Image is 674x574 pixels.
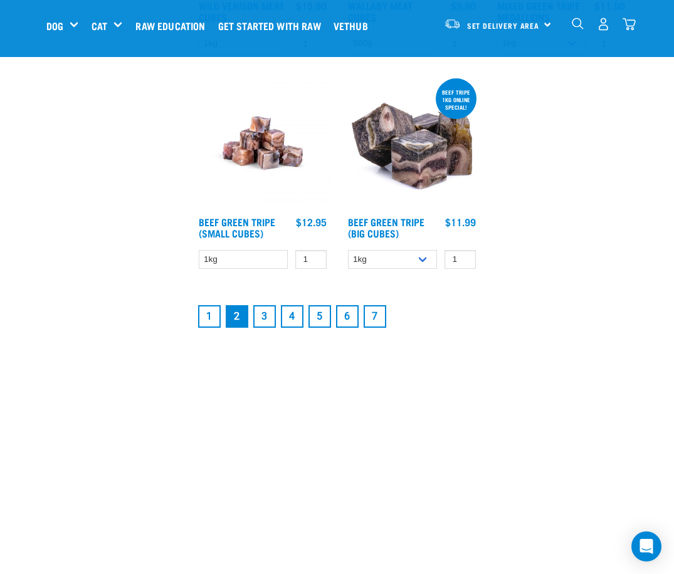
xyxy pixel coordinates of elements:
span: Set Delivery Area [467,23,540,28]
div: Beef tripe 1kg online special! [436,83,477,117]
img: van-moving.png [444,18,461,29]
a: Goto page 1 [198,305,221,328]
a: Goto page 6 [336,305,359,328]
div: Open Intercom Messenger [631,531,661,561]
a: Beef Green Tripe (Big Cubes) [348,219,424,236]
a: Vethub [330,1,377,51]
a: Raw Education [132,1,214,51]
div: $12.95 [296,216,327,227]
nav: pagination [196,303,628,330]
img: home-icon-1@2x.png [572,18,584,29]
input: 1 [295,250,327,269]
a: Goto page 5 [308,305,331,328]
a: Goto page 3 [253,305,276,328]
input: 1 [445,250,476,269]
img: user.png [597,18,610,31]
img: home-icon@2x.png [623,18,636,31]
a: Get started with Raw [215,1,330,51]
div: $11.99 [445,216,476,227]
a: Page 2 [226,305,248,328]
a: Goto page 7 [364,305,386,328]
a: Goto page 4 [281,305,303,328]
a: Beef Green Tripe (Small Cubes) [199,219,275,236]
img: Beef Tripe Bites 1634 [196,76,330,210]
img: 1044 Green Tripe Beef [345,76,479,210]
a: Cat [92,18,107,33]
a: Dog [46,18,63,33]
